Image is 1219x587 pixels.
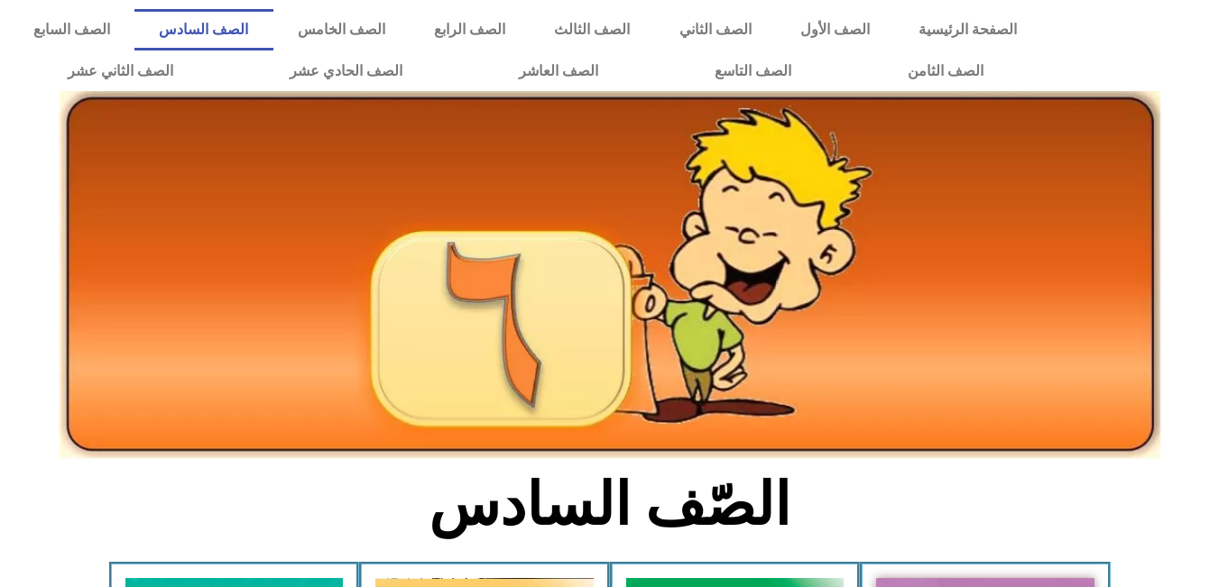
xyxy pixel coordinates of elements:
a: الصف الرابع [410,9,530,50]
a: الصف السابع [9,9,134,50]
h2: الصّف السادس [311,470,908,540]
a: الصف العاشر [460,50,656,92]
a: الصف السادس [134,9,272,50]
a: الصف الثامن [849,50,1041,92]
a: الصف الخامس [273,9,410,50]
a: الصف الثالث [530,9,654,50]
a: الصف الحادي عشر [231,50,460,92]
a: الصف الثاني [655,9,776,50]
a: الصفحة الرئيسية [894,9,1041,50]
a: الصف التاسع [656,50,849,92]
a: الصف الثاني عشر [9,50,231,92]
a: الصف الأول [776,9,894,50]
